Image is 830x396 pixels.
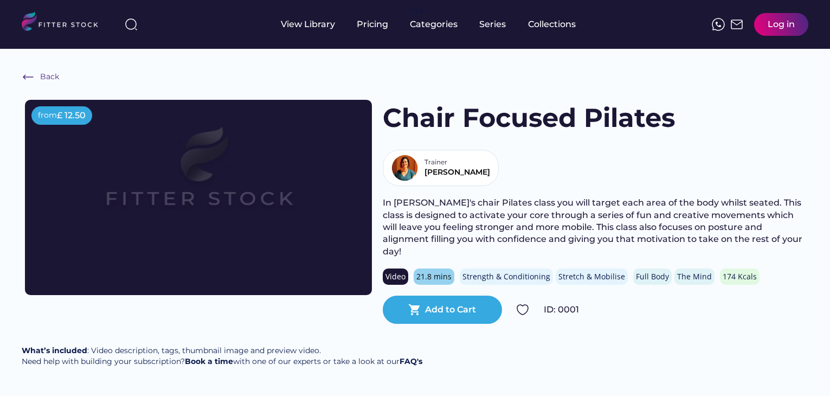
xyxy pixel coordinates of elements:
[22,12,107,34] img: LOGO.svg
[784,353,819,385] iframe: chat widget
[40,72,59,82] div: Back
[125,18,138,31] img: search-normal%203.svg
[383,100,675,136] h1: Chair Focused Pilates
[479,18,506,30] div: Series
[281,18,335,30] div: View Library
[768,18,795,30] div: Log in
[425,304,476,316] div: Add to Cart
[544,304,806,316] div: ID: 0001
[528,18,576,30] div: Collections
[558,271,625,282] div: Stretch & Mobilise
[516,303,529,316] img: Group%201000002324.svg
[408,303,421,316] button: shopping_cart
[22,71,35,84] img: Frame%20%286%29.svg
[391,155,418,181] img: Bio%20Template%20-%20rachel.png
[38,110,57,121] div: from
[636,271,669,282] div: Full Body
[383,197,806,258] div: In [PERSON_NAME]'s chair Pilates class you will target each area of the body whilst seated. This ...
[462,271,550,282] div: Strength & Conditioning
[357,18,388,30] div: Pricing
[185,356,233,366] a: Book a time
[424,167,490,178] div: [PERSON_NAME]
[424,158,452,167] div: Trainer
[22,346,87,355] strong: What’s included
[730,18,743,31] img: Frame%2051.svg
[60,100,337,256] img: Frame%2079%20%281%29.svg
[416,271,452,282] div: 21.8 mins
[400,356,422,366] a: FAQ's
[410,18,458,30] div: Categories
[723,271,757,282] div: 174 Kcals
[385,271,406,282] div: Video
[410,5,424,16] div: fvck
[57,110,86,122] div: £ 12.50
[677,271,712,282] div: The Mind
[25,100,372,295] iframe: To enrich screen reader interactions, please activate Accessibility in Grammarly extension settings
[712,18,725,31] img: meteor-icons_whatsapp%20%281%29.svg
[22,346,422,367] div: : Video description, tags, thumbnail image and preview video. Need help with building your subscr...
